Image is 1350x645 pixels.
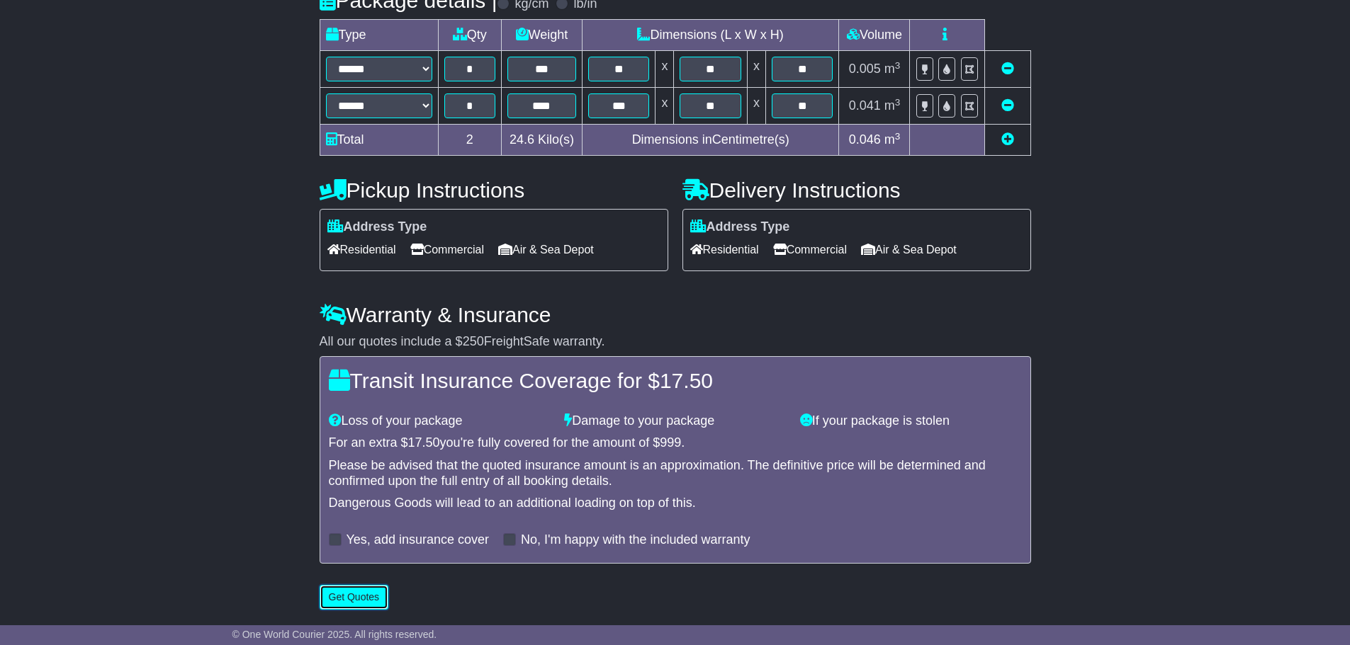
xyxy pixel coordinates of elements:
[582,125,839,156] td: Dimensions in Centimetre(s)
[849,62,881,76] span: 0.005
[656,51,674,88] td: x
[501,20,582,51] td: Weight
[501,125,582,156] td: Kilo(s)
[410,239,484,261] span: Commercial
[327,219,427,235] label: Address Type
[582,20,839,51] td: Dimensions (L x W x H)
[347,532,489,548] label: Yes, add insurance cover
[849,132,881,147] span: 0.046
[322,413,558,429] div: Loss of your package
[329,496,1022,511] div: Dangerous Goods will lead to an additional loading on top of this.
[690,219,790,235] label: Address Type
[895,97,901,108] sup: 3
[895,131,901,142] sup: 3
[884,132,901,147] span: m
[793,413,1029,429] div: If your package is stolen
[463,334,484,348] span: 250
[498,239,594,261] span: Air & Sea Depot
[329,435,1022,451] div: For an extra $ you're fully covered for the amount of $ .
[884,98,901,113] span: m
[320,125,438,156] td: Total
[327,239,396,261] span: Residential
[408,435,440,450] span: 17.50
[849,98,881,113] span: 0.041
[557,413,793,429] div: Damage to your package
[320,178,668,202] h4: Pickup Instructions
[1001,62,1014,76] a: Remove this item
[747,51,765,88] td: x
[682,178,1031,202] h4: Delivery Instructions
[329,369,1022,392] h4: Transit Insurance Coverage for $
[839,20,910,51] td: Volume
[320,585,389,610] button: Get Quotes
[1001,132,1014,147] a: Add new item
[747,88,765,125] td: x
[690,239,759,261] span: Residential
[660,369,713,392] span: 17.50
[660,435,681,450] span: 999
[861,239,957,261] span: Air & Sea Depot
[438,20,501,51] td: Qty
[510,132,534,147] span: 24.6
[1001,98,1014,113] a: Remove this item
[895,60,901,71] sup: 3
[232,629,437,640] span: © One World Courier 2025. All rights reserved.
[320,334,1031,350] div: All our quotes include a $ FreightSafe warranty.
[329,458,1022,489] div: Please be advised that the quoted insurance amount is an approximation. The definitive price will...
[656,88,674,125] td: x
[320,303,1031,326] h4: Warranty & Insurance
[773,239,847,261] span: Commercial
[521,532,750,548] label: No, I'm happy with the included warranty
[320,20,438,51] td: Type
[438,125,501,156] td: 2
[884,62,901,76] span: m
